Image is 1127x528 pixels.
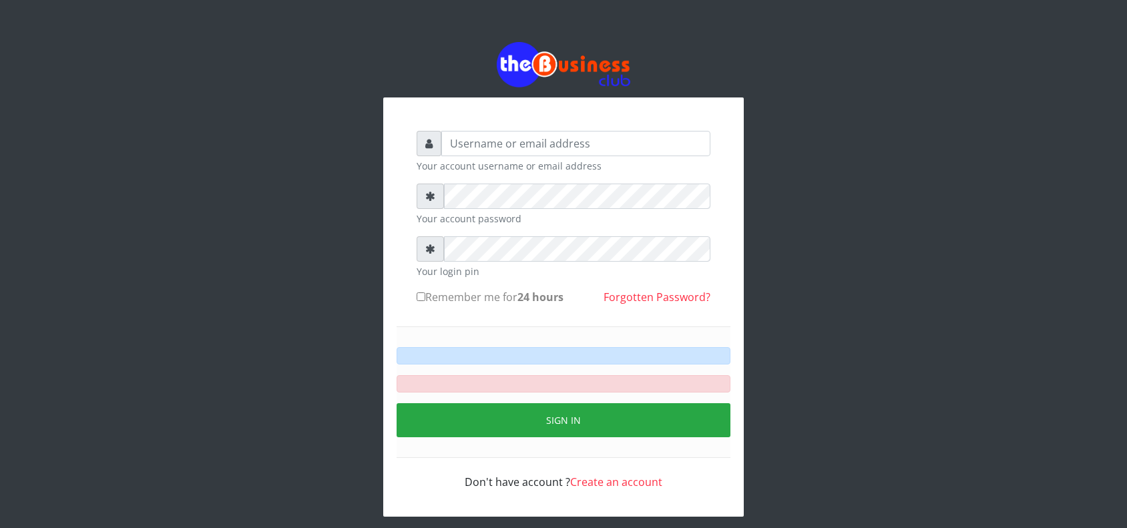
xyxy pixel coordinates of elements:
[417,458,710,490] div: Don't have account ?
[570,475,662,489] a: Create an account
[397,403,730,437] button: Sign in
[417,289,563,305] label: Remember me for
[417,292,425,301] input: Remember me for24 hours
[417,264,710,278] small: Your login pin
[441,131,710,156] input: Username or email address
[517,290,563,304] b: 24 hours
[604,290,710,304] a: Forgotten Password?
[417,159,710,173] small: Your account username or email address
[417,212,710,226] small: Your account password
